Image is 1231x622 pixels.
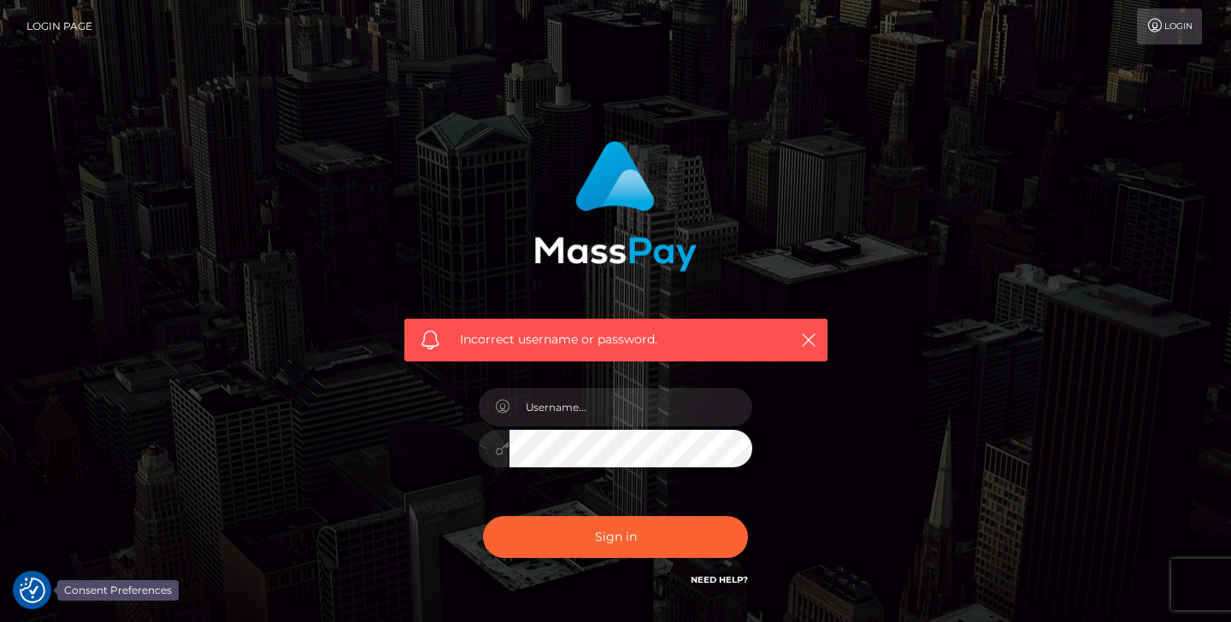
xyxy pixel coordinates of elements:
[509,388,752,426] input: Username...
[691,574,748,585] a: Need Help?
[483,516,748,558] button: Sign in
[20,578,45,603] img: Revisit consent button
[460,331,772,349] span: Incorrect username or password.
[20,578,45,603] button: Consent Preferences
[1137,9,1202,44] a: Login
[534,141,697,272] img: MassPay Login
[27,9,92,44] a: Login Page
